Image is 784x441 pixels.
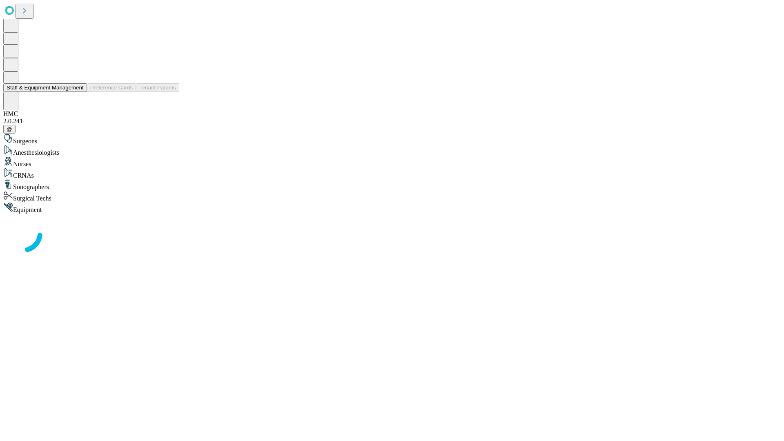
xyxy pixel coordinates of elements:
[7,126,12,132] span: @
[3,83,87,92] button: Staff & Equipment Management
[87,83,136,92] button: Preference Cards
[3,191,781,202] div: Surgical Techs
[3,168,781,179] div: CRNAs
[3,202,781,214] div: Equipment
[3,179,781,191] div: Sonographers
[3,134,781,145] div: Surgeons
[136,83,179,92] button: Tenant Params
[3,125,16,134] button: @
[3,118,781,125] div: 2.0.241
[3,156,781,168] div: Nurses
[3,110,781,118] div: HMC
[3,145,781,156] div: Anesthesiologists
